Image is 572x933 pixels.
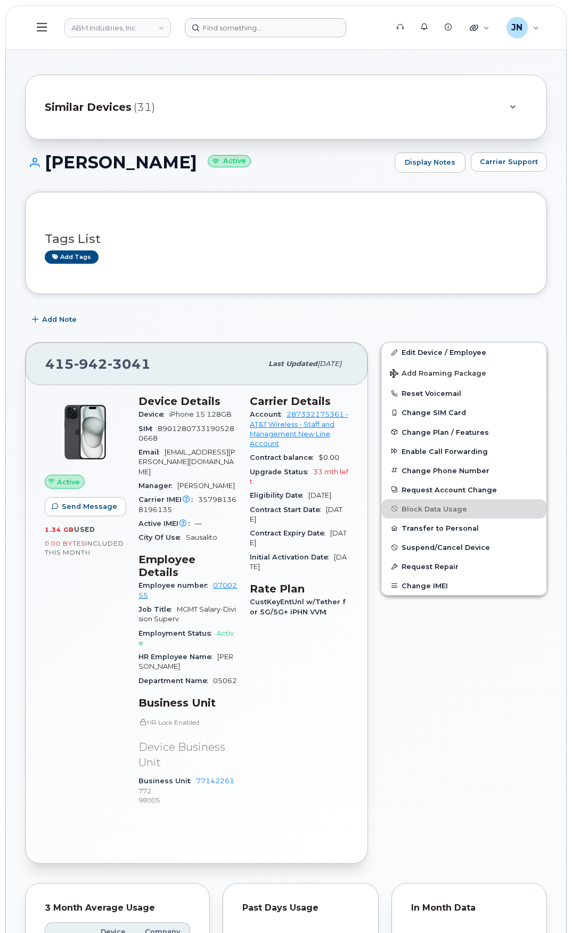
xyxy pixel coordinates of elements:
button: Block Data Usage [381,499,546,518]
span: Initial Activation Date [250,553,334,561]
span: [DATE] [250,506,342,523]
a: 287332175361 - AT&T Wireless - Staff and Management New Line Account [250,410,348,448]
a: 0700255 [138,581,237,599]
span: Upgrade Status [250,468,313,476]
span: 415 [45,356,151,372]
span: [EMAIL_ADDRESS][PERSON_NAME][DOMAIN_NAME] [138,448,235,476]
button: Request Account Change [381,480,546,499]
a: 77142261 [196,777,234,785]
span: Enable Call Forwarding [402,447,488,455]
p: 772 [138,786,237,796]
h3: Business Unit [138,696,237,709]
span: Eligibility Date [250,491,308,499]
span: 3041 [108,356,151,372]
p: HR Lock Enabled [138,718,237,727]
p: 98005 [138,796,237,805]
span: HR Employee Name [138,653,217,661]
span: [DATE] [317,360,341,368]
button: Change IMEI [381,576,546,595]
div: 3 Month Average Usage [45,903,190,913]
span: SIM [138,425,158,433]
button: Change SIM Card [381,403,546,422]
button: Change Phone Number [381,461,546,480]
span: Email [138,448,165,456]
span: Carrier IMEI [138,496,198,504]
span: 05062 [213,677,237,685]
span: Suspend/Cancel Device [402,543,490,551]
button: Request Repair [381,557,546,576]
span: — [195,520,202,528]
span: [PERSON_NAME] [177,482,235,490]
span: Department Name [138,677,213,685]
button: Suspend/Cancel Device [381,538,546,557]
span: Contract Start Date [250,506,326,514]
button: Change Plan / Features [381,423,546,442]
span: 1.34 GB [45,526,74,533]
button: Add Note [25,310,86,329]
span: iPhone 15 128GB [169,410,232,418]
span: Device [138,410,169,418]
span: Similar Devices [45,100,132,115]
span: Add Roaming Package [390,369,486,379]
span: used [74,525,95,533]
span: Contract balance [250,453,318,461]
span: Sausalito [186,533,217,541]
span: Carrier Support [480,157,538,167]
button: Send Message [45,497,126,516]
a: Add tags [45,250,99,264]
span: Active IMEI [138,520,195,528]
small: Active [208,155,251,167]
h3: Employee Details [138,553,237,579]
img: iPhone_15_Black.png [53,400,117,464]
span: Active [57,477,80,487]
h3: Device Details [138,395,237,408]
span: Last updated [268,360,317,368]
span: 942 [74,356,108,372]
span: City Of Use [138,533,186,541]
h3: Tags List [45,232,527,246]
span: (31) [134,100,155,115]
span: Employee number [138,581,213,589]
button: Carrier Support [471,152,547,172]
button: Reset Voicemail [381,384,546,403]
button: Enable Call Forwarding [381,442,546,461]
span: Manager [138,482,177,490]
h1: [PERSON_NAME] [25,153,389,172]
span: 0.00 Bytes [45,540,85,547]
span: 89012807331905280668 [138,425,234,442]
span: Send Message [62,501,117,512]
a: Edit Device / Employee [381,343,546,362]
span: CustKeyEntUnl w/Tether for 5G/5G+ iPHN VVM [250,598,346,615]
p: Device Business Unit [138,740,237,770]
button: Transfer to Personal [381,518,546,538]
span: Business Unit [138,777,196,785]
span: Change Plan / Features [402,428,489,436]
span: 357981368196135 [138,496,236,513]
h3: Rate Plan [250,582,348,595]
span: Active [138,629,234,647]
span: [DATE] [308,491,331,499]
span: Account [250,410,287,418]
span: MGMT Salary-Division Superv [138,605,236,623]
div: Past Days Usage [242,903,359,913]
a: Display Notes [395,152,465,173]
span: Job Title [138,605,177,613]
span: Contract Expiry Date [250,529,330,537]
span: $0.00 [318,453,339,461]
span: Employment Status [138,629,217,637]
span: Add Note [42,314,77,324]
h3: Carrier Details [250,395,348,408]
div: In Month Data [411,903,528,913]
button: Add Roaming Package [381,362,546,384]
